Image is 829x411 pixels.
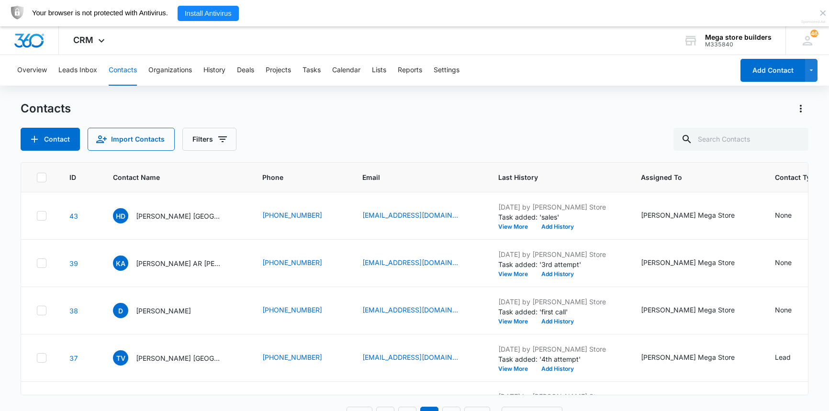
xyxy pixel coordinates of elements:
div: Contact Type - None - Select to Edit Field [775,210,809,222]
a: [EMAIL_ADDRESS][DOMAIN_NAME] [362,210,458,220]
span: Contact Name [113,172,225,182]
span: Contact Type [775,172,818,182]
p: [DATE] by [PERSON_NAME] Store [498,202,618,212]
span: TV [113,350,128,366]
button: Add History [535,366,581,372]
input: Search Contacts [673,128,808,151]
span: D [113,303,128,318]
button: Contacts [109,55,137,86]
div: Phone - (479) 926-9626 - Select to Edit Field [262,257,339,269]
span: KA [113,255,128,271]
button: Actions [793,101,808,116]
button: Add History [535,319,581,324]
div: account name [705,33,772,41]
a: [EMAIL_ADDRESS][DOMAIN_NAME] [362,305,458,315]
div: Contact Name - Taylor Vavruick NY - Select to Edit Field [113,350,239,366]
span: 46 [810,30,818,37]
p: [DATE] by [PERSON_NAME] Store [498,391,618,401]
div: [PERSON_NAME] Mega Store [641,352,735,362]
a: [PHONE_NUMBER] [262,257,322,267]
button: Leads Inbox [58,55,97,86]
div: Email - diona4849@yahoo.com - Select to Edit Field [362,305,475,316]
div: notifications count [810,30,818,37]
a: Navigate to contact details page for Kate AR Porter [69,259,78,267]
button: View More [498,271,535,277]
div: Contact Name - Kate AR Porter - Select to Edit Field [113,255,239,271]
button: Add History [535,224,581,230]
button: Add History [535,271,581,277]
div: Contact Name - Hetal Desai NJ - Select to Edit Field [113,208,239,223]
button: Deals [237,55,254,86]
div: Contact Type - Lead - Select to Edit Field [775,352,808,364]
a: Navigate to contact details page for Hetal Desai NJ [69,212,78,220]
div: Lead [775,352,791,362]
p: [DATE] by [PERSON_NAME] Store [498,297,618,307]
div: Email - Taylorvavruick@gmail.com - Select to Edit Field [362,352,475,364]
button: Settings [434,55,459,86]
button: Add Contact [740,59,805,82]
button: Organizations [148,55,192,86]
button: Overview [17,55,47,86]
div: Contact Name - Diona - Select to Edit Field [113,303,208,318]
p: [DATE] by [PERSON_NAME] Store [498,249,618,259]
button: View More [498,224,535,230]
button: Reports [398,55,422,86]
div: CRM [59,26,122,55]
button: Import Contacts [88,128,175,151]
div: notifications count [785,26,829,55]
div: Phone - (314) 585-9187 - Select to Edit Field [262,305,339,316]
p: [PERSON_NAME] [136,306,191,316]
div: [PERSON_NAME] Mega Store [641,210,735,220]
span: Assigned To [641,172,738,182]
h1: Contacts [21,101,71,116]
div: Email - originaldesai@gmail.com - Select to Edit Field [362,210,475,222]
div: [PERSON_NAME] Mega Store [641,257,735,267]
div: Assigned To - John Mega Store - Select to Edit Field [641,352,752,364]
div: Assigned To - John Mega Store - Select to Edit Field [641,210,752,222]
button: History [203,55,225,86]
div: Contact Type - None - Select to Edit Field [775,305,809,316]
button: Lists [372,55,386,86]
p: [PERSON_NAME] [GEOGRAPHIC_DATA] [136,211,222,221]
div: Assigned To - John Mega Store - Select to Edit Field [641,305,752,316]
button: Filters [182,128,236,151]
a: [EMAIL_ADDRESS][DOMAIN_NAME] [362,257,458,267]
a: Navigate to contact details page for Taylor Vavruick NY [69,354,78,362]
div: [PERSON_NAME] Mega Store [641,305,735,315]
span: ID [69,172,76,182]
p: [DATE] by [PERSON_NAME] Store [498,344,618,354]
div: None [775,210,792,220]
a: [PHONE_NUMBER] [262,305,322,315]
span: Phone [262,172,325,182]
span: CRM [73,35,93,45]
span: Email [362,172,461,182]
div: Assigned To - John Mega Store - Select to Edit Field [641,257,752,269]
p: [PERSON_NAME] AR [PERSON_NAME] [136,258,222,268]
span: HD [113,208,128,223]
p: Task added: 'sales' [498,212,618,222]
button: View More [498,319,535,324]
p: Task added: '4th attempt' [498,354,618,364]
p: Task added: '3rd attempt' [498,259,618,269]
button: Tasks [302,55,321,86]
a: [PHONE_NUMBER] [262,210,322,220]
button: Calendar [332,55,360,86]
button: View More [498,366,535,372]
a: Navigate to contact details page for Diona [69,307,78,315]
div: None [775,257,792,267]
p: [PERSON_NAME] [GEOGRAPHIC_DATA] [136,353,222,363]
div: None [775,305,792,315]
div: Contact Type - None - Select to Edit Field [775,257,809,269]
span: Last History [498,172,604,182]
div: account id [705,41,772,48]
div: Phone - (862) 295-9982 - Select to Edit Field [262,210,339,222]
div: Phone - (518) 210-7741 - Select to Edit Field [262,352,339,364]
p: Task added: 'first call' [498,307,618,317]
div: Email - Kporter0202@gmail.com - Select to Edit Field [362,257,475,269]
a: [EMAIL_ADDRESS][DOMAIN_NAME] [362,352,458,362]
button: Projects [266,55,291,86]
a: [PHONE_NUMBER] [262,352,322,362]
button: Add Contact [21,128,80,151]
